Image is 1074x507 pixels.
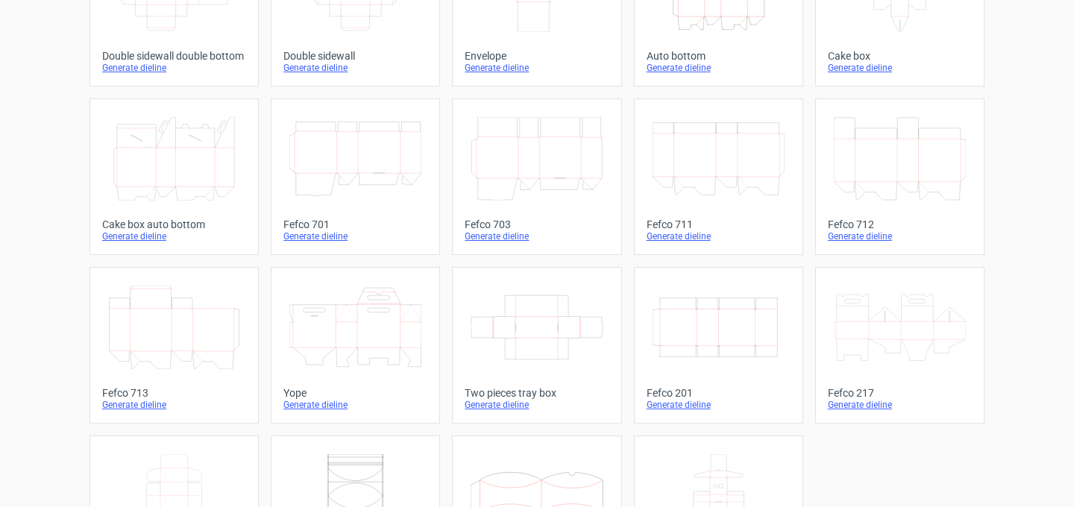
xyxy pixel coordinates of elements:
[283,230,427,242] div: Generate dieline
[815,267,984,423] a: Fefco 217Generate dieline
[828,50,972,62] div: Cake box
[89,98,259,255] a: Cake box auto bottomGenerate dieline
[271,98,440,255] a: Fefco 701Generate dieline
[283,50,427,62] div: Double sidewall
[283,399,427,411] div: Generate dieline
[465,62,609,74] div: Generate dieline
[647,50,791,62] div: Auto bottom
[647,387,791,399] div: Fefco 201
[465,387,609,399] div: Two pieces tray box
[647,399,791,411] div: Generate dieline
[102,218,246,230] div: Cake box auto bottom
[465,218,609,230] div: Fefco 703
[102,50,246,62] div: Double sidewall double bottom
[283,218,427,230] div: Fefco 701
[102,62,246,74] div: Generate dieline
[102,399,246,411] div: Generate dieline
[465,399,609,411] div: Generate dieline
[102,230,246,242] div: Generate dieline
[815,98,984,255] a: Fefco 712Generate dieline
[647,230,791,242] div: Generate dieline
[828,387,972,399] div: Fefco 217
[283,62,427,74] div: Generate dieline
[828,62,972,74] div: Generate dieline
[647,62,791,74] div: Generate dieline
[634,267,803,423] a: Fefco 201Generate dieline
[828,230,972,242] div: Generate dieline
[89,267,259,423] a: Fefco 713Generate dieline
[271,267,440,423] a: YopeGenerate dieline
[283,387,427,399] div: Yope
[828,218,972,230] div: Fefco 712
[452,98,621,255] a: Fefco 703Generate dieline
[828,399,972,411] div: Generate dieline
[465,230,609,242] div: Generate dieline
[647,218,791,230] div: Fefco 711
[452,267,621,423] a: Two pieces tray boxGenerate dieline
[465,50,609,62] div: Envelope
[102,387,246,399] div: Fefco 713
[634,98,803,255] a: Fefco 711Generate dieline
